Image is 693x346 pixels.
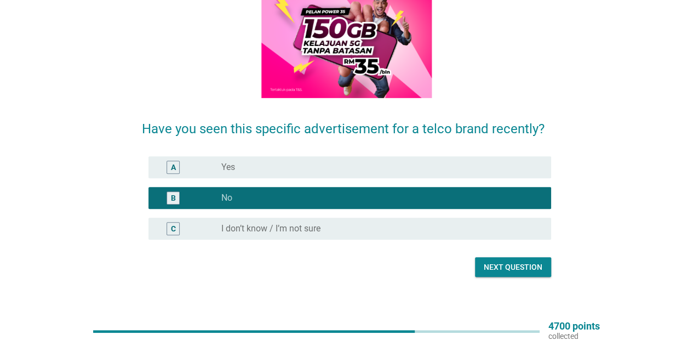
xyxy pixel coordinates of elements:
[548,322,600,332] p: 4700 points
[475,257,551,277] button: Next question
[171,162,176,173] div: A
[484,262,542,273] div: Next question
[142,108,551,139] h2: Have you seen this specific advertisement for a telco brand recently?
[221,223,320,234] label: I don’t know / I’m not sure
[221,162,235,173] label: Yes
[171,223,176,235] div: C
[548,332,600,342] p: collected
[221,192,232,203] label: No
[171,192,176,204] div: B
